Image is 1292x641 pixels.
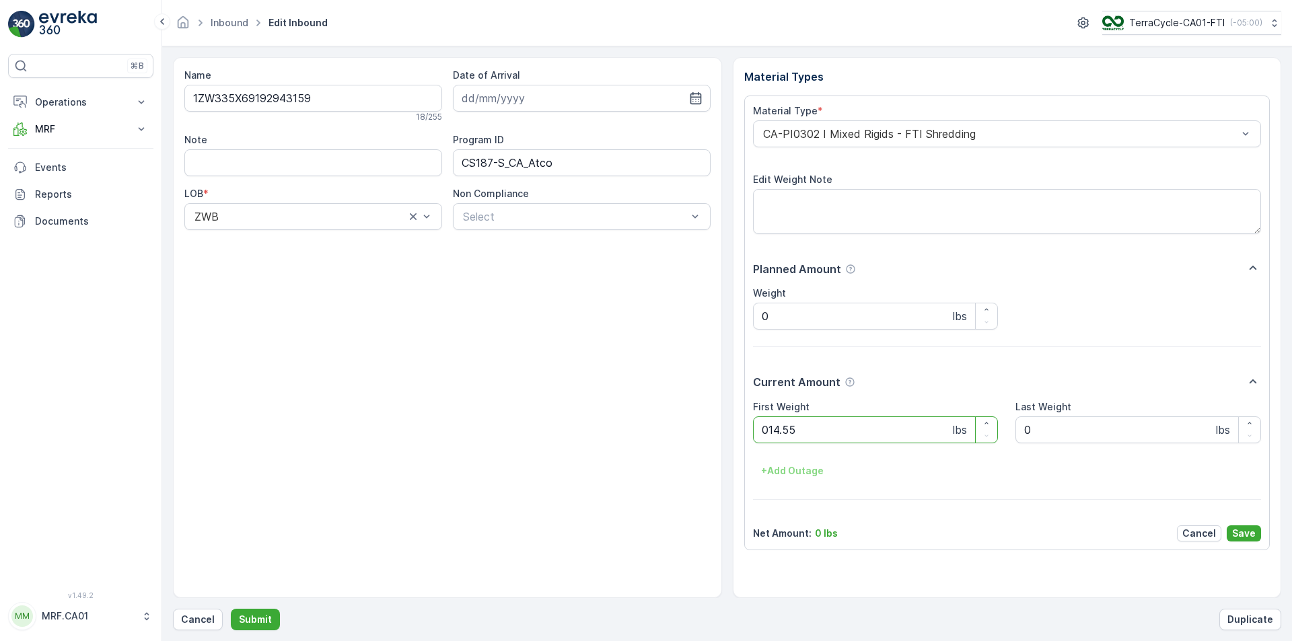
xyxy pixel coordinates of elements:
[845,377,855,387] div: Help Tooltip Icon
[39,11,97,38] img: logo_light-DOdMpM7g.png
[1219,609,1281,630] button: Duplicate
[845,264,856,274] div: Help Tooltip Icon
[1216,422,1230,438] p: lbs
[1230,17,1262,28] p: ( -05:00 )
[753,401,810,412] label: First Weight
[184,69,211,81] label: Name
[1182,527,1216,540] p: Cancel
[744,69,1270,85] p: Material Types
[35,122,127,136] p: MRF
[453,85,711,112] input: dd/mm/yyyy
[239,613,272,626] p: Submit
[8,602,153,630] button: MMMRF.CA01
[35,215,148,228] p: Documents
[11,605,33,627] div: MM
[1102,15,1124,30] img: TC_BVHiTW6.png
[184,188,203,199] label: LOB
[8,154,153,181] a: Events
[761,464,824,478] p: + Add Outage
[8,208,153,235] a: Documents
[8,116,153,143] button: MRF
[1102,11,1281,35] button: TerraCycle-CA01-FTI(-05:00)
[753,105,818,116] label: Material Type
[1232,527,1256,540] p: Save
[753,174,832,185] label: Edit Weight Note
[453,69,520,81] label: Date of Arrival
[815,527,838,540] p: 0 lbs
[173,609,223,630] button: Cancel
[453,134,504,145] label: Program ID
[753,374,840,390] p: Current Amount
[8,89,153,116] button: Operations
[184,134,207,145] label: Note
[416,112,442,122] p: 18 / 255
[8,11,35,38] img: logo
[463,209,687,225] p: Select
[35,161,148,174] p: Events
[8,181,153,208] a: Reports
[753,287,786,299] label: Weight
[1015,401,1071,412] label: Last Weight
[35,188,148,201] p: Reports
[1129,16,1225,30] p: TerraCycle-CA01-FTI
[231,609,280,630] button: Submit
[753,527,812,540] p: Net Amount :
[1177,525,1221,541] button: Cancel
[753,261,841,277] p: Planned Amount
[42,609,135,623] p: MRF.CA01
[1227,525,1261,541] button: Save
[453,188,529,199] label: Non Compliance
[266,16,330,30] span: Edit Inbound
[211,17,248,28] a: Inbound
[8,591,153,599] span: v 1.49.2
[1227,613,1273,626] p: Duplicate
[953,308,967,324] p: lbs
[131,61,144,71] p: ⌘B
[753,460,832,482] button: +Add Outage
[953,422,967,438] p: lbs
[35,96,127,109] p: Operations
[176,20,190,32] a: Homepage
[181,613,215,626] p: Cancel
